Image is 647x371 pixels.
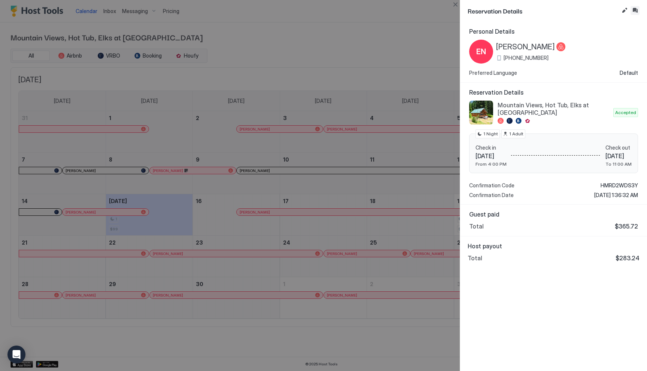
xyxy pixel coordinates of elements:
span: Accepted [615,109,636,116]
span: EN [476,46,486,57]
span: Personal Details [469,28,638,35]
span: Confirmation Date [469,192,514,199]
div: listing image [469,101,493,125]
span: HMRD2WDS3Y [601,182,638,189]
span: Reservation Details [468,6,619,15]
span: [PERSON_NAME] [496,42,555,52]
span: Mountain Views, Hot Tub, Elks at [GEOGRAPHIC_DATA] [498,101,610,116]
span: Total [468,254,482,262]
span: Default [620,70,638,76]
span: Host payout [468,242,640,250]
span: [DATE] [605,152,632,160]
span: Preferred Language [469,70,517,76]
button: Inbox [631,6,640,15]
span: Reservation Details [469,89,638,96]
span: [DATE] [476,152,507,160]
span: From 4:00 PM [476,161,507,167]
span: $283.24 [616,254,640,262]
span: [PHONE_NUMBER] [504,55,549,61]
span: Confirmation Code [469,182,514,189]
span: 1 Adult [509,131,523,137]
span: 1 Night [483,131,498,137]
span: Check out [605,144,632,151]
span: To 11:00 AM [605,161,632,167]
span: Check in [476,144,507,151]
span: [DATE] 1:36:32 AM [594,192,638,199]
span: Total [469,223,484,230]
div: Open Intercom Messenger [7,346,25,364]
button: Edit reservation [620,6,629,15]
span: Guest paid [469,211,638,218]
span: $365.72 [615,223,638,230]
